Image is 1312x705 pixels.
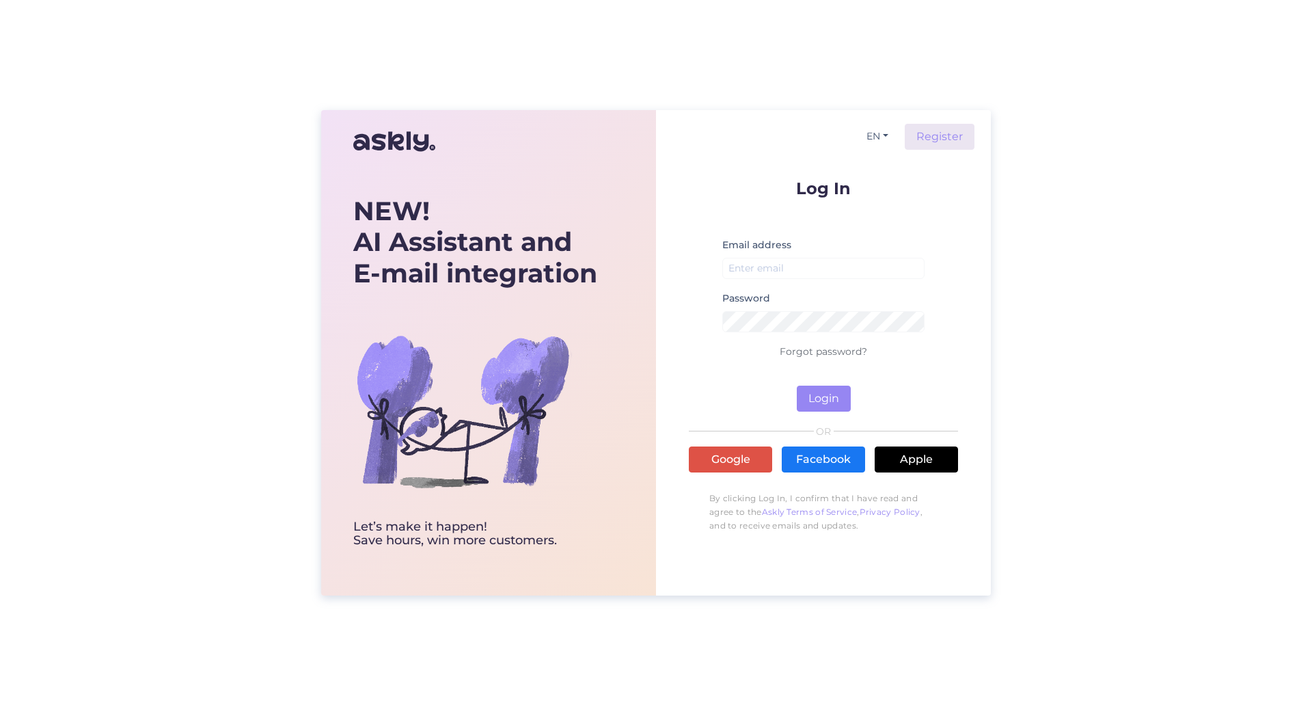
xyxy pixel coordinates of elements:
[875,447,958,473] a: Apple
[861,127,894,146] button: EN
[797,386,851,412] button: Login
[905,124,974,150] a: Register
[722,291,770,306] label: Password
[782,447,865,473] a: Facebook
[814,427,834,436] span: OR
[722,258,925,279] input: Enter email
[689,180,958,197] p: Log In
[722,238,791,252] label: Email address
[353,302,572,520] img: bg-askly
[860,507,920,517] a: Privacy Policy
[353,520,597,548] div: Let’s make it happen! Save hours, win more customers.
[689,447,772,473] a: Google
[353,195,430,227] b: NEW!
[353,196,597,289] div: AI Assistant and E-mail integration
[353,125,435,158] img: Askly
[689,485,958,540] p: By clicking Log In, I confirm that I have read and agree to the , , and to receive emails and upd...
[780,345,867,358] a: Forgot password?
[762,507,858,517] a: Askly Terms of Service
